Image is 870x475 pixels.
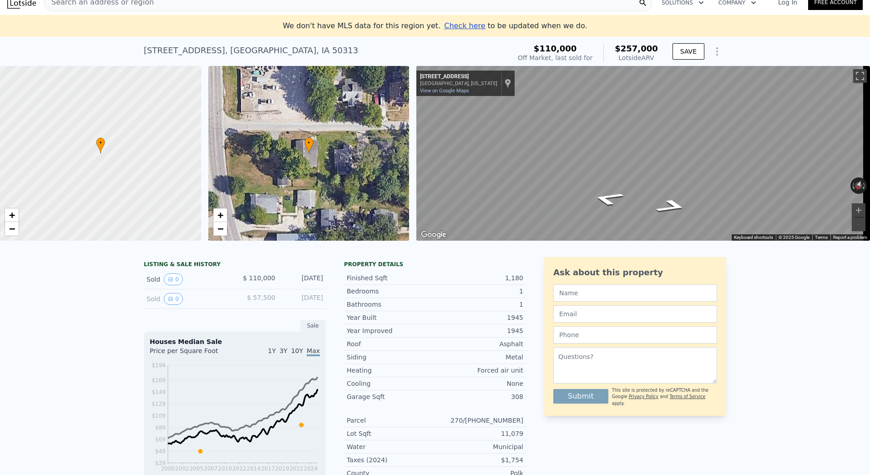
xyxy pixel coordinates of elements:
[304,137,314,153] div: •
[435,300,523,309] div: 1
[289,465,303,472] tspan: 2022
[283,273,323,285] div: [DATE]
[217,209,223,221] span: +
[144,44,358,57] div: [STREET_ADDRESS] , [GEOGRAPHIC_DATA] , IA 50313
[161,465,175,472] tspan: 2000
[347,379,435,388] div: Cooling
[347,366,435,375] div: Heating
[435,416,523,425] div: 270/[PHONE_NUMBER]
[307,347,320,356] span: Max
[261,465,275,472] tspan: 2017
[852,177,865,195] button: Reset the view
[852,203,865,217] button: Zoom in
[347,392,435,401] div: Garage Sqft
[217,223,223,234] span: −
[247,465,261,472] tspan: 2014
[444,20,587,31] div: to be updated when we do.
[218,465,232,472] tspan: 2010
[615,44,658,53] span: $257,000
[347,353,435,362] div: Siding
[612,387,717,407] div: This site is protected by reCAPTCHA and the Google and apply.
[304,465,318,472] tspan: 2024
[642,196,700,217] path: Go West, NW 65th Ave
[444,21,485,30] span: Check here
[779,235,809,240] span: © 2025 Google
[347,442,435,451] div: Water
[505,78,511,88] a: Show location on map
[243,274,275,282] span: $ 110,000
[815,235,828,240] a: Terms (opens in new tab)
[435,353,523,362] div: Metal
[435,392,523,401] div: 308
[435,442,523,451] div: Municipal
[175,465,189,472] tspan: 2002
[291,347,303,354] span: 10Y
[279,347,287,354] span: 3Y
[852,217,865,231] button: Zoom out
[347,326,435,335] div: Year Improved
[615,53,658,62] div: Lotside ARV
[435,366,523,375] div: Forced air unit
[152,389,166,395] tspan: $149
[189,465,203,472] tspan: 2005
[553,284,717,302] input: Name
[435,339,523,349] div: Asphalt
[347,416,435,425] div: Parcel
[518,53,592,62] div: Off Market, last sold for
[553,389,608,404] button: Submit
[147,293,228,305] div: Sold
[275,465,289,472] tspan: 2019
[155,424,166,431] tspan: $89
[268,347,276,354] span: 1Y
[862,177,867,194] button: Rotate clockwise
[347,287,435,296] div: Bedrooms
[96,137,105,153] div: •
[553,266,717,279] div: Ask about this property
[300,320,326,332] div: Sale
[419,229,449,241] img: Google
[155,448,166,455] tspan: $49
[534,44,577,53] span: $110,000
[416,66,870,241] div: Street View
[96,139,105,147] span: •
[734,234,773,241] button: Keyboard shortcuts
[150,337,320,346] div: Houses Median Sale
[344,261,526,268] div: Property details
[347,455,435,465] div: Taxes (2024)
[155,460,166,466] tspan: $29
[233,465,247,472] tspan: 2012
[673,43,704,60] button: SAVE
[5,208,19,222] a: Zoom in
[435,326,523,335] div: 1945
[347,429,435,438] div: Lot Sqft
[435,429,523,438] div: 11,079
[579,188,637,209] path: Go East, NW 65th Ave
[553,326,717,344] input: Phone
[164,293,183,305] button: View historical data
[9,223,15,234] span: −
[553,305,717,323] input: Email
[213,208,227,222] a: Zoom in
[155,436,166,443] tspan: $69
[435,379,523,388] div: None
[708,42,726,61] button: Show Options
[213,222,227,236] a: Zoom out
[629,394,658,399] a: Privacy Policy
[419,229,449,241] a: Open this area in Google Maps (opens a new window)
[833,235,867,240] a: Report a problem
[164,273,183,285] button: View historical data
[347,339,435,349] div: Roof
[147,273,228,285] div: Sold
[204,465,218,472] tspan: 2007
[9,209,15,221] span: +
[152,362,166,369] tspan: $194
[850,177,855,194] button: Rotate counterclockwise
[347,273,435,283] div: Finished Sqft
[283,20,587,31] div: We don't have MLS data for this region yet.
[435,313,523,322] div: 1945
[420,81,497,86] div: [GEOGRAPHIC_DATA], [US_STATE]
[853,69,867,83] button: Toggle fullscreen view
[416,66,870,241] div: Map
[144,261,326,270] div: LISTING & SALE HISTORY
[152,377,166,384] tspan: $169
